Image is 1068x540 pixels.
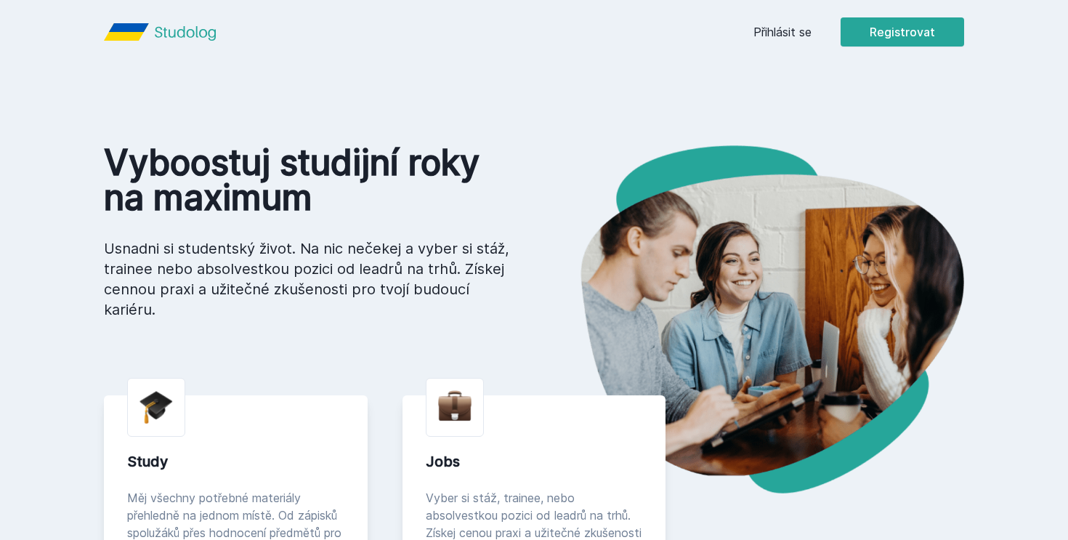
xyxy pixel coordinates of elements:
[534,145,964,493] img: hero.png
[753,23,812,41] a: Přihlásit se
[139,390,173,424] img: graduation-cap.png
[104,238,511,320] p: Usnadni si studentský život. Na nic nečekej a vyber si stáž, trainee nebo absolvestkou pozici od ...
[426,451,643,472] div: Jobs
[438,387,472,424] img: briefcase.png
[127,451,344,472] div: Study
[841,17,964,47] button: Registrovat
[104,145,511,215] h1: Vyboostuj studijní roky na maximum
